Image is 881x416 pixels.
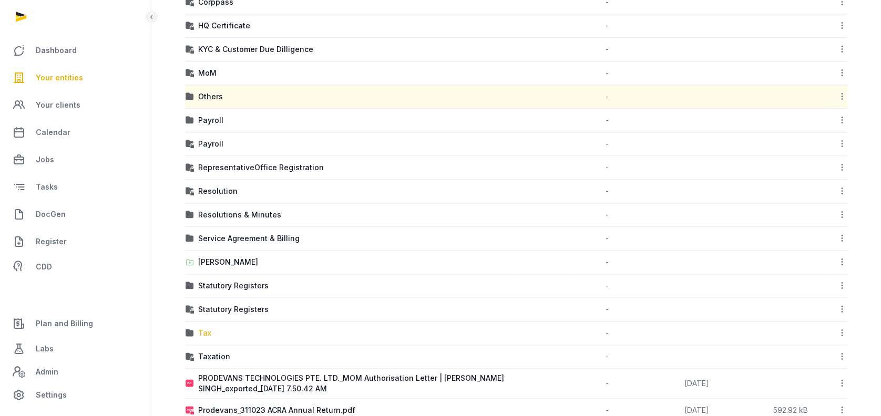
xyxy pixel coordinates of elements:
[186,379,194,388] img: pdf.svg
[36,181,58,193] span: Tasks
[198,91,223,102] div: Others
[573,85,641,109] td: -
[684,405,709,414] span: [DATE]
[8,311,142,336] a: Plan and Billing
[573,156,641,180] td: -
[186,92,194,101] img: folder.svg
[198,162,324,173] div: RepresentativeOffice Registration
[36,235,67,248] span: Register
[573,203,641,227] td: -
[36,208,66,221] span: DocGen
[198,257,258,267] div: [PERSON_NAME]
[573,274,641,298] td: -
[8,202,142,227] a: DocGen
[186,22,194,30] img: folder-locked-icon.svg
[186,140,194,148] img: folder-locked-icon.svg
[573,321,641,345] td: -
[186,282,194,290] img: folder.svg
[198,328,211,338] div: Tax
[186,69,194,77] img: folder-locked-icon.svg
[186,116,194,124] img: folder.svg
[8,147,142,172] a: Jobs
[573,251,641,274] td: -
[186,352,194,361] img: folder-locked-icon.svg
[8,92,142,118] a: Your clients
[198,280,269,291] div: Statutory Registers
[198,405,355,415] div: Prodevans_311023 ACRA Annual Return.pdf
[36,342,54,355] span: Labs
[186,305,194,314] img: folder-locked-icon.svg
[573,38,641,61] td: -
[198,186,238,196] div: Resolution
[36,366,58,378] span: Admin
[198,304,269,315] div: Statutory Registers
[186,211,194,219] img: folder.svg
[8,361,142,382] a: Admin
[573,109,641,132] td: -
[36,261,52,273] span: CDD
[198,210,281,220] div: Resolutions & Minutes
[8,38,142,63] a: Dashboard
[186,329,194,337] img: folder.svg
[186,258,194,266] img: folder-upload.svg
[36,317,93,330] span: Plan and Billing
[8,174,142,200] a: Tasks
[198,233,300,244] div: Service Agreement & Billing
[684,379,709,388] span: [DATE]
[186,187,194,195] img: folder-locked-icon.svg
[573,227,641,251] td: -
[573,180,641,203] td: -
[36,389,67,401] span: Settings
[198,68,217,78] div: MoM
[8,120,142,145] a: Calendar
[573,61,641,85] td: -
[573,369,641,399] td: -
[8,382,142,408] a: Settings
[573,345,641,369] td: -
[198,139,223,149] div: Payroll
[198,44,313,55] div: KYC & Customer Due Dilligence
[198,20,250,31] div: HQ Certificate
[36,153,54,166] span: Jobs
[8,256,142,277] a: CDD
[8,65,142,90] a: Your entities
[36,71,83,84] span: Your entities
[186,234,194,243] img: folder.svg
[36,44,77,57] span: Dashboard
[186,406,194,414] img: pdf-locked.svg
[573,132,641,156] td: -
[198,115,223,126] div: Payroll
[36,99,80,111] span: Your clients
[186,163,194,172] img: folder-locked-icon.svg
[573,14,641,38] td: -
[198,373,516,394] div: PRODEVANS TECHNOLOGIES PTE. LTD._MOM Authorisation Letter | [PERSON_NAME] SINGH_exported_[DATE] 7...
[198,351,230,362] div: Taxation
[8,229,142,254] a: Register
[573,298,641,321] td: -
[8,336,142,361] a: Labs
[186,45,194,54] img: folder-locked-icon.svg
[36,126,70,139] span: Calendar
